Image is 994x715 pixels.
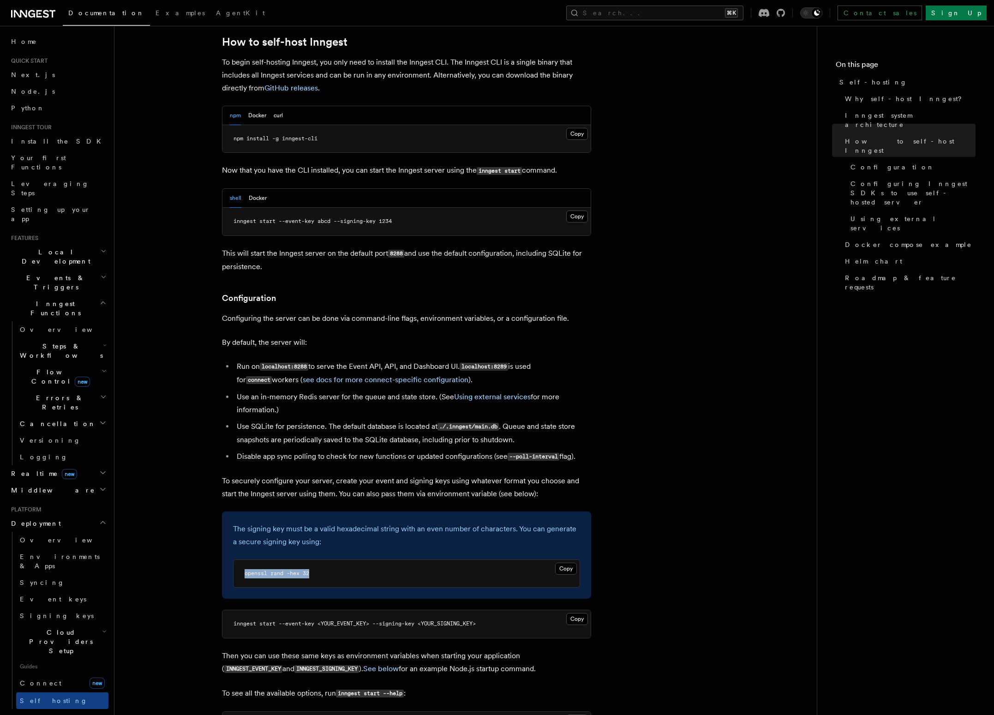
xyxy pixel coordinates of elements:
[20,437,81,444] span: Versioning
[16,591,108,607] a: Event keys
[222,164,591,177] p: Now that you have the CLI installed, you can start the Inngest server using the command.
[20,453,68,461] span: Logging
[7,519,61,528] span: Deployment
[20,536,115,544] span: Overview
[7,299,100,318] span: Inngest Functions
[16,548,108,574] a: Environments & Apps
[224,665,282,673] code: INNGEST_EVENT_KEY
[303,375,468,384] a: see docs for more connect-specific configuration
[20,612,94,619] span: Signing keys
[841,253,976,270] a: Helm chart
[246,376,272,384] code: connect
[7,66,108,83] a: Next.js
[508,453,559,461] code: --poll-interval
[800,7,822,18] button: Toggle dark mode
[234,360,591,387] li: Run on to serve the Event API, API, and Dashboard UI. is used for workers ( ).
[16,659,108,674] span: Guides
[7,469,77,478] span: Realtime
[845,94,968,103] span: Why self-host Inngest?
[210,3,270,25] a: AgentKit
[7,532,108,709] div: Deployment
[838,6,922,20] a: Contact sales
[16,321,108,338] a: Overview
[336,690,404,697] code: inngest start --help
[234,391,591,416] li: Use an in-memory Redis server for the queue and state store. (See for more information.)
[850,162,934,172] span: Configuration
[16,390,108,415] button: Errors & Retries
[16,607,108,624] a: Signing keys
[20,697,88,704] span: Self hosting
[847,210,976,236] a: Using external services
[156,9,205,17] span: Examples
[7,244,108,270] button: Local Development
[7,506,42,513] span: Platform
[68,9,144,17] span: Documentation
[16,624,108,659] button: Cloud Providers Setup
[150,3,210,25] a: Examples
[7,100,108,116] a: Python
[20,326,115,333] span: Overview
[20,679,61,687] span: Connect
[845,240,972,249] span: Docker compose example
[845,273,976,292] span: Roadmap & feature requests
[260,363,308,371] code: localhost:8288
[7,201,108,227] a: Setting up your app
[725,8,738,18] kbd: ⌘K
[11,104,45,112] span: Python
[7,486,95,495] span: Middleware
[16,574,108,591] a: Syncing
[274,106,283,125] button: curl
[850,179,976,207] span: Configuring Inngest SDKs to use self-hosted server
[7,133,108,150] a: Install the SDK
[11,88,55,95] span: Node.js
[845,137,976,155] span: How to self-host Inngest
[847,159,976,175] a: Configuration
[16,364,108,390] button: Flow Controlnew
[222,312,591,325] p: Configuring the server can be done via command-line flags, environment variables, or a configurat...
[20,595,86,603] span: Event keys
[845,257,902,266] span: Helm chart
[75,377,90,387] span: new
[7,33,108,50] a: Home
[222,687,591,700] p: To see all the available options, run :
[836,59,976,74] h4: On this page
[222,56,591,95] p: To begin self-hosting Inngest, you only need to install the Inngest CLI. The Inngest CLI is a sin...
[11,37,37,46] span: Home
[222,475,591,500] p: To securely configure your server, create your event and signing keys using whatever format you c...
[16,532,108,548] a: Overview
[230,189,241,208] button: shell
[7,124,52,131] span: Inngest tour
[233,523,580,548] p: The signing key must be a valid hexadecimal string with an even number of characters. You can gen...
[11,138,107,145] span: Install the SDK
[234,620,476,627] span: inngest start --event-key <YOUR_EVENT_KEY> --signing-key <YOUR_SIGNING_KEY>
[234,135,317,142] span: npm install -g inngest-cli
[245,570,309,577] span: openssl rand -hex 32
[926,6,987,20] a: Sign Up
[460,363,508,371] code: localhost:8289
[437,423,499,431] code: ./.inngest/main.db
[16,674,108,692] a: Connectnew
[847,175,976,210] a: Configuring Inngest SDKs to use self-hosted server
[841,236,976,253] a: Docker compose example
[248,106,266,125] button: Docker
[230,106,241,125] button: npm
[841,133,976,159] a: How to self-host Inngest
[841,270,976,295] a: Roadmap & feature requests
[63,3,150,26] a: Documentation
[222,292,276,305] a: Configuration
[222,36,347,48] a: How to self-host Inngest
[222,336,591,349] p: By default, the server will:
[62,469,77,479] span: new
[16,393,100,412] span: Errors & Retries
[249,189,267,208] button: Docker
[477,167,522,175] code: inngest start
[841,107,976,133] a: Inngest system architecture
[841,90,976,107] a: Why self-host Inngest?
[11,206,90,222] span: Setting up your app
[7,295,108,321] button: Inngest Functions
[7,515,108,532] button: Deployment
[555,563,577,575] button: Copy
[7,83,108,100] a: Node.js
[16,419,96,428] span: Cancellation
[234,420,591,446] li: Use SQLite for persistence. The default database is located at . Queue and state store snapshots ...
